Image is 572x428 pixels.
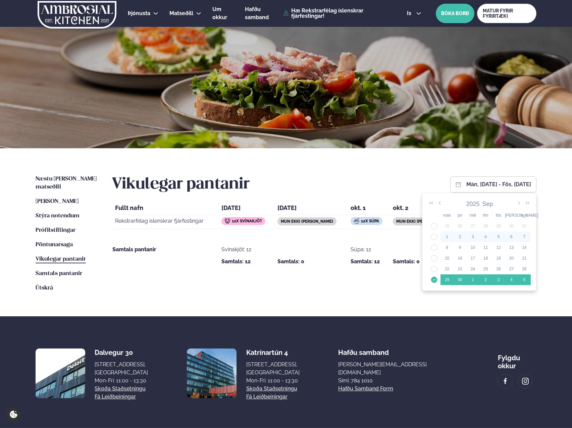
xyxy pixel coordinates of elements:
span: Um okkur [212,6,227,20]
a: image alt [518,374,532,388]
div: 5 [492,234,505,240]
div: 2 [454,234,466,240]
div: 1 [466,277,479,283]
div: 2 [479,277,492,283]
div: 20 [505,255,518,261]
td: 2025-09-08 [440,242,453,253]
th: okt. 2 [390,203,463,215]
a: Hæ Rekstrarfélag íslenskrar fjárfestingar! [283,8,391,19]
div: 13 [505,245,518,251]
a: Pöntunarsaga [36,241,73,249]
div: [STREET_ADDRESS], [GEOGRAPHIC_DATA] [95,361,148,377]
div: 28 [518,266,531,272]
div: 9 [454,245,466,251]
th: mán [440,210,453,221]
a: Fá leiðbeiningar [95,393,136,401]
a: Samtals pantanir [36,270,82,278]
td: 2025-09-06 [505,231,518,242]
td: 2025-09-14 [518,242,531,253]
td: 2025-09-04 [479,231,492,242]
td: 2025-09-02 [454,231,466,242]
a: Um okkur [212,5,234,21]
td: 2025-09-09 [454,242,466,253]
td: 2025-09-24 [466,264,479,274]
div: 30 [454,277,466,283]
a: Hafðu samband form [338,385,393,393]
td: 2025-08-28 [479,221,492,231]
a: MATUR FYRIR FYRIRTÆKI [477,4,536,23]
th: þri [454,210,466,221]
td: 2025-09-15 [440,253,453,264]
div: 17 [466,255,479,261]
span: Hafðu samband [245,6,269,20]
div: 27 [466,223,479,229]
div: 26 [492,266,505,272]
span: 12x Svínakjöt [232,219,262,223]
td: 2025-09-17 [466,253,479,264]
td: 2025-09-01 [440,231,453,242]
span: Samtals pantanir [36,271,82,276]
div: 23 [454,266,466,272]
td: 2025-09-29 [440,274,453,285]
button: 2025 [465,200,481,209]
div: 26 [454,223,466,229]
td: 2025-08-30 [505,221,518,231]
td: 38 [428,253,440,264]
a: Matseðill [169,9,193,17]
img: image alt [187,349,237,398]
div: 25 [479,266,492,272]
div: Dalvegur 30 [95,349,148,357]
div: 7 [518,234,531,240]
div: 30 [505,223,518,229]
td: 2025-09-23 [454,264,466,274]
td: 2025-10-03 [492,274,505,285]
strong: Samtals: 0 [277,258,304,266]
td: 2025-09-18 [479,253,492,264]
th: sun [518,210,531,221]
div: 1 [440,234,453,240]
td: 2025-09-20 [505,253,518,264]
div: 10 [466,245,479,251]
div: 12 [492,245,505,251]
div: 25 [440,223,453,229]
a: Stýra notendum [36,212,80,220]
th: fim [479,210,492,221]
td: 2025-09-10 [466,242,479,253]
span: [PERSON_NAME] [36,199,79,204]
div: Katrínartún 4 [246,349,300,357]
img: image alt [502,377,509,385]
td: 40 [428,274,440,285]
button: Sep [481,200,495,209]
td: 2025-08-25 [440,221,453,231]
td: 2025-09-05 [492,231,505,242]
td: 2025-09-19 [492,253,505,264]
td: 2025-08-29 [492,221,505,231]
td: 2025-09-03 [466,231,479,242]
td: 2025-08-31 [518,221,531,231]
td: 36 [428,231,440,242]
a: Hafðu samband [245,5,280,21]
span: Stýra notendum [36,213,80,219]
a: Þjónusta [128,9,150,17]
a: Næstu [PERSON_NAME] matseðill [36,175,98,191]
div: 5 [518,277,531,283]
div: Mon-Fri: 11:00 - 13:30 [246,377,300,385]
div: 15 [440,255,453,261]
a: Prófílstillingar [36,226,75,234]
td: 2025-10-05 [518,274,531,285]
div: 29 [492,223,505,229]
div: 11 [479,245,492,251]
div: Fylgdu okkur [498,349,536,370]
a: Cookie settings [7,408,20,421]
td: 2025-09-25 [479,264,492,274]
th: mið [466,210,479,221]
img: image alt [522,377,529,385]
td: 2025-09-13 [505,242,518,253]
td: 2025-09-30 [454,274,466,285]
strong: Samtals: 12 [221,258,251,266]
div: 21 [518,255,531,261]
button: is [402,11,427,16]
th: fös [492,210,505,221]
div: 28 [479,223,492,229]
span: Pöntunarsaga [36,242,73,248]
